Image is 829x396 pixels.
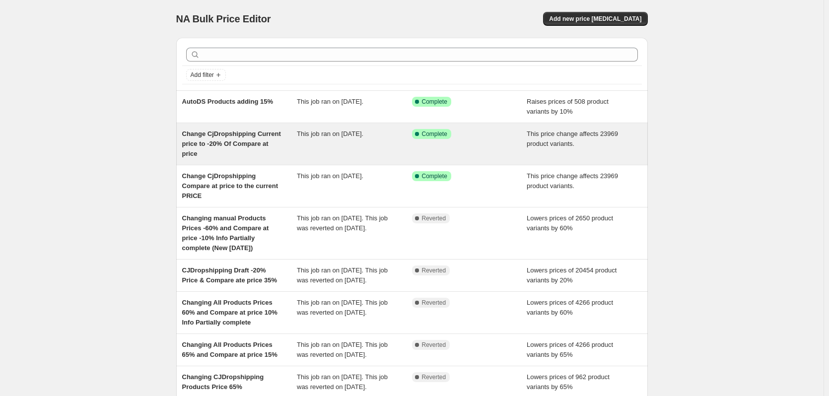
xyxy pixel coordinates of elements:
[527,299,613,316] span: Lowers prices of 4266 product variants by 60%
[182,373,264,391] span: Changing CJDropshipping Products Price 65%
[182,98,273,105] span: AutoDS Products adding 15%
[422,299,446,307] span: Reverted
[182,130,281,157] span: Change CjDropshipping Current price to -20% Of Compare at price
[422,98,447,106] span: Complete
[543,12,647,26] button: Add new price [MEDICAL_DATA]
[297,172,363,180] span: This job ran on [DATE].
[527,130,618,147] span: This price change affects 23969 product variants.
[422,214,446,222] span: Reverted
[182,214,269,252] span: Changing manual Products Prices -60% and Compare at price -10% Info Partially complete (New [DATE])
[297,373,388,391] span: This job ran on [DATE]. This job was reverted on [DATE].
[422,266,446,274] span: Reverted
[527,341,613,358] span: Lowers prices of 4266 product variants by 65%
[176,13,271,24] span: NA Bulk Price Editor
[297,130,363,137] span: This job ran on [DATE].
[527,266,617,284] span: Lowers prices of 20454 product variants by 20%
[186,69,226,81] button: Add filter
[527,373,610,391] span: Lowers prices of 962 product variants by 65%
[182,266,277,284] span: CJDropshipping Draft -20% Price & Compare ate price 35%
[422,130,447,138] span: Complete
[182,299,277,326] span: Changing All Products Prices 60% and Compare at price 10% Info Partially complete
[527,214,613,232] span: Lowers prices of 2650 product variants by 60%
[527,98,609,115] span: Raises prices of 508 product variants by 10%
[182,172,278,199] span: Change CjDropshipping Compare at price to the current PRICE
[297,299,388,316] span: This job ran on [DATE]. This job was reverted on [DATE].
[191,71,214,79] span: Add filter
[549,15,641,23] span: Add new price [MEDICAL_DATA]
[422,373,446,381] span: Reverted
[297,214,388,232] span: This job ran on [DATE]. This job was reverted on [DATE].
[422,172,447,180] span: Complete
[297,266,388,284] span: This job ran on [DATE]. This job was reverted on [DATE].
[297,98,363,105] span: This job ran on [DATE].
[297,341,388,358] span: This job ran on [DATE]. This job was reverted on [DATE].
[422,341,446,349] span: Reverted
[527,172,618,190] span: This price change affects 23969 product variants.
[182,341,277,358] span: Changing All Products Prices 65% and Compare at price 15%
